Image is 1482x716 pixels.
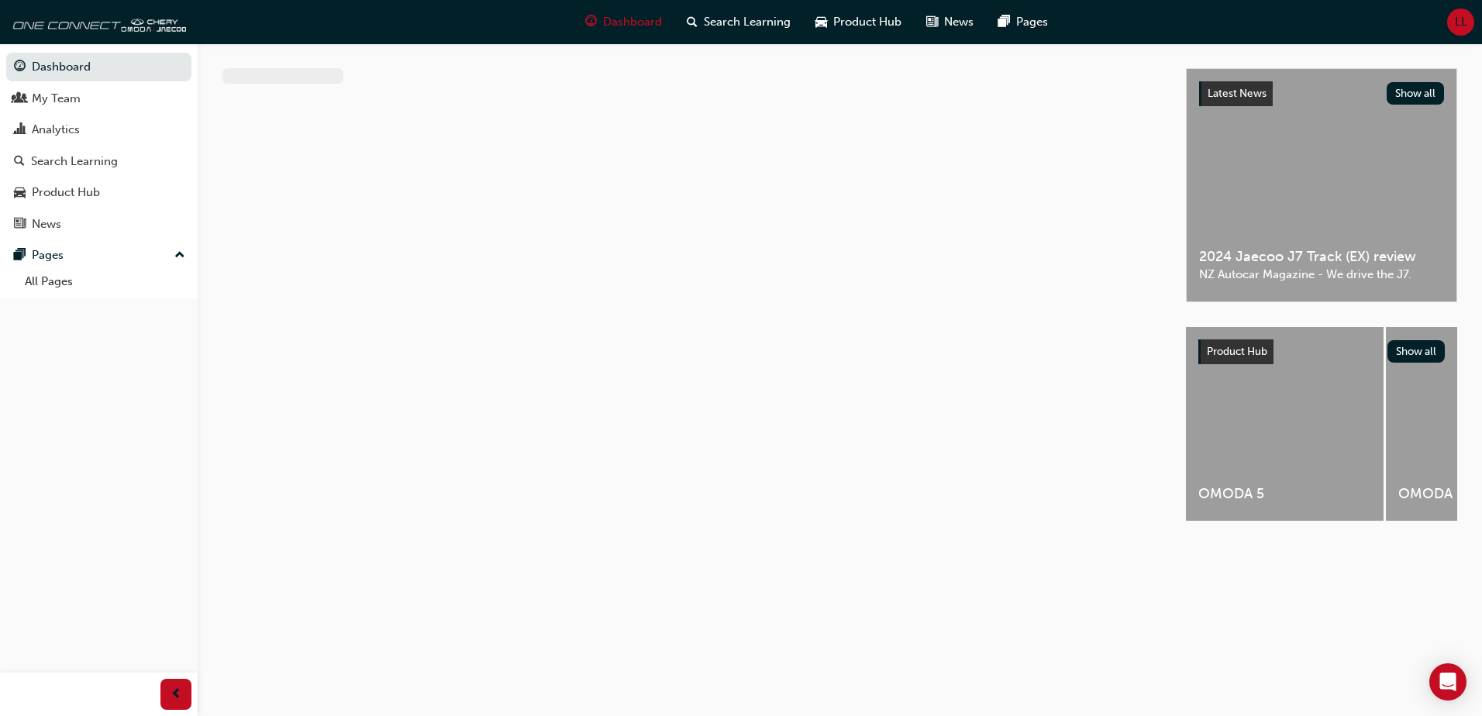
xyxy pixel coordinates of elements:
span: news-icon [926,12,938,32]
button: Show all [1387,340,1446,363]
span: Dashboard [603,13,662,31]
span: pages-icon [14,249,26,263]
img: oneconnect [8,6,186,37]
a: car-iconProduct Hub [803,6,914,38]
span: car-icon [815,12,827,32]
span: 2024 Jaecoo J7 Track (EX) review [1199,248,1444,266]
span: OMODA 5 [1198,485,1371,503]
div: News [32,215,61,233]
a: Product Hub [6,178,191,207]
a: Product HubShow all [1198,339,1445,364]
span: guage-icon [585,12,597,32]
a: My Team [6,84,191,113]
span: Pages [1016,13,1048,31]
span: prev-icon [171,685,182,704]
button: Pages [6,241,191,270]
span: guage-icon [14,60,26,74]
a: pages-iconPages [986,6,1060,38]
a: Dashboard [6,53,191,81]
div: Product Hub [32,184,100,201]
a: guage-iconDashboard [573,6,674,38]
button: Show all [1387,82,1445,105]
span: News [944,13,974,31]
span: LL [1455,13,1467,31]
span: car-icon [14,186,26,200]
span: Search Learning [704,13,791,31]
button: DashboardMy TeamAnalyticsSearch LearningProduct HubNews [6,50,191,241]
a: news-iconNews [914,6,986,38]
span: Latest News [1208,87,1267,100]
span: search-icon [14,155,25,169]
div: My Team [32,90,81,108]
button: LL [1447,9,1474,36]
a: News [6,210,191,239]
div: Pages [32,246,64,264]
a: search-iconSearch Learning [674,6,803,38]
div: Open Intercom Messenger [1429,663,1466,701]
span: search-icon [687,12,698,32]
a: Latest NewsShow all [1199,81,1444,106]
div: Search Learning [31,153,118,170]
span: Product Hub [833,13,901,31]
span: Product Hub [1207,345,1267,358]
a: All Pages [19,270,191,294]
a: Latest NewsShow all2024 Jaecoo J7 Track (EX) reviewNZ Autocar Magazine - We drive the J7. [1186,68,1457,302]
div: Analytics [32,121,80,139]
a: Search Learning [6,147,191,176]
span: chart-icon [14,123,26,137]
span: news-icon [14,218,26,232]
span: pages-icon [998,12,1010,32]
a: Analytics [6,115,191,144]
a: OMODA 5 [1186,327,1384,521]
span: people-icon [14,92,26,106]
span: up-icon [174,246,185,266]
span: NZ Autocar Magazine - We drive the J7. [1199,266,1444,284]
